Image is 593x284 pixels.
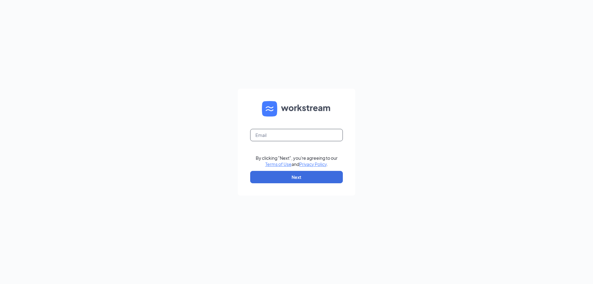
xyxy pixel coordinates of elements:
img: WS logo and Workstream text [262,101,331,117]
button: Next [250,171,343,183]
input: Email [250,129,343,141]
a: Privacy Policy [299,161,327,167]
a: Terms of Use [265,161,292,167]
div: By clicking "Next", you're agreeing to our and . [256,155,338,167]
